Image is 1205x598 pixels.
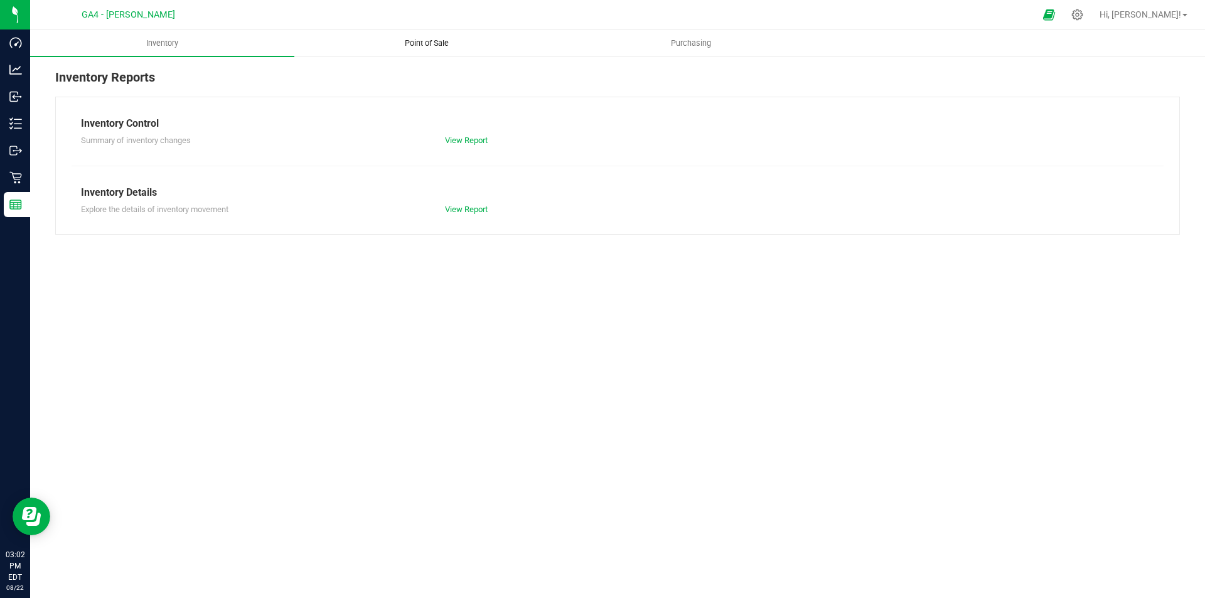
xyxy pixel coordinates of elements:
a: Point of Sale [294,30,559,56]
span: Explore the details of inventory movement [81,205,228,214]
div: Inventory Reports [55,68,1180,97]
div: Inventory Control [81,116,1154,131]
span: Summary of inventory changes [81,136,191,145]
inline-svg: Outbound [9,144,22,157]
span: Open Ecommerce Menu [1035,3,1063,27]
a: View Report [445,136,488,145]
span: Purchasing [654,38,728,49]
p: 08/22 [6,583,24,592]
span: Point of Sale [388,38,466,49]
span: Inventory [129,38,195,49]
inline-svg: Reports [9,198,22,211]
a: Purchasing [559,30,823,56]
span: Hi, [PERSON_NAME]! [1100,9,1181,19]
div: Manage settings [1069,9,1085,21]
inline-svg: Inventory [9,117,22,130]
div: Inventory Details [81,185,1154,200]
inline-svg: Dashboard [9,36,22,49]
a: View Report [445,205,488,214]
p: 03:02 PM EDT [6,549,24,583]
inline-svg: Inbound [9,90,22,103]
iframe: Resource center [13,498,50,535]
inline-svg: Retail [9,171,22,184]
span: GA4 - [PERSON_NAME] [82,9,175,20]
a: Inventory [30,30,294,56]
inline-svg: Analytics [9,63,22,76]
